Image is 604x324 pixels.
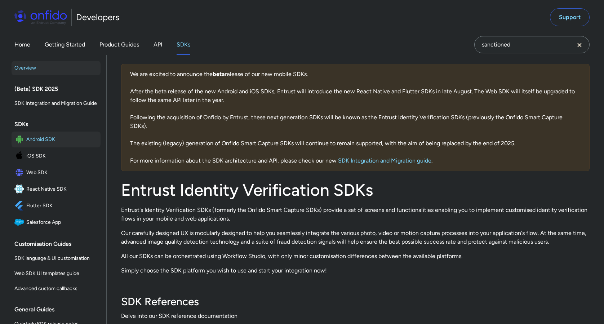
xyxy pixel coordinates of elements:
[12,266,101,281] a: Web SDK UI templates guide
[26,134,98,145] span: Android SDK
[14,201,26,211] img: IconFlutter SDK
[14,269,98,278] span: Web SDK UI templates guide
[14,117,103,132] div: SDKs
[76,12,119,23] h1: Developers
[121,180,590,200] h1: Entrust Identity Verification SDKs
[12,281,101,296] a: Advanced custom callbacks
[12,251,101,266] a: SDK language & UI customisation
[550,8,590,26] a: Support
[14,134,26,145] img: IconAndroid SDK
[213,71,225,77] b: beta
[99,35,139,55] a: Product Guides
[575,41,584,49] svg: Clear search field button
[26,184,98,194] span: React Native SDK
[12,214,101,230] a: IconSalesforce AppSalesforce App
[121,252,590,261] p: All our SDKs can be orchestrated using Workflow Studio, with only minor customisation differences...
[177,35,190,55] a: SDKs
[14,184,26,194] img: IconReact Native SDK
[338,157,431,164] a: SDK Integration and Migration guide
[26,151,98,161] span: iOS SDK
[121,294,590,309] h3: SDK References
[14,254,98,263] span: SDK language & UI customisation
[14,35,30,55] a: Home
[121,64,590,171] div: We are excited to announce the release of our new mobile SDKs. After the beta release of the new ...
[26,217,98,227] span: Salesforce App
[121,206,590,223] p: Entrust's Identity Verification SDKs (formerly the Onfido Smart Capture SDKs) provide a set of sc...
[14,237,103,251] div: Customisation Guides
[12,198,101,214] a: IconFlutter SDKFlutter SDK
[26,201,98,211] span: Flutter SDK
[14,99,98,108] span: SDK Integration and Migration Guide
[14,302,103,317] div: General Guides
[12,96,101,111] a: SDK Integration and Migration Guide
[14,217,26,227] img: IconSalesforce App
[26,168,98,178] span: Web SDK
[121,312,590,320] span: Delve into our SDK reference documentation
[14,10,67,25] img: Onfido Logo
[14,82,103,96] div: (Beta) SDK 2025
[121,266,590,275] p: Simply choose the SDK platform you wish to use and start your integration now!
[12,181,101,197] a: IconReact Native SDKReact Native SDK
[12,165,101,181] a: IconWeb SDKWeb SDK
[12,132,101,147] a: IconAndroid SDKAndroid SDK
[14,168,26,178] img: IconWeb SDK
[474,36,590,53] input: Onfido search input field
[14,284,98,293] span: Advanced custom callbacks
[154,35,162,55] a: API
[12,148,101,164] a: IconiOS SDKiOS SDK
[12,61,101,75] a: Overview
[45,35,85,55] a: Getting Started
[121,229,590,246] p: Our carefully designed UX is modularly designed to help you seamlessly integrate the various phot...
[14,64,98,72] span: Overview
[14,151,26,161] img: IconiOS SDK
